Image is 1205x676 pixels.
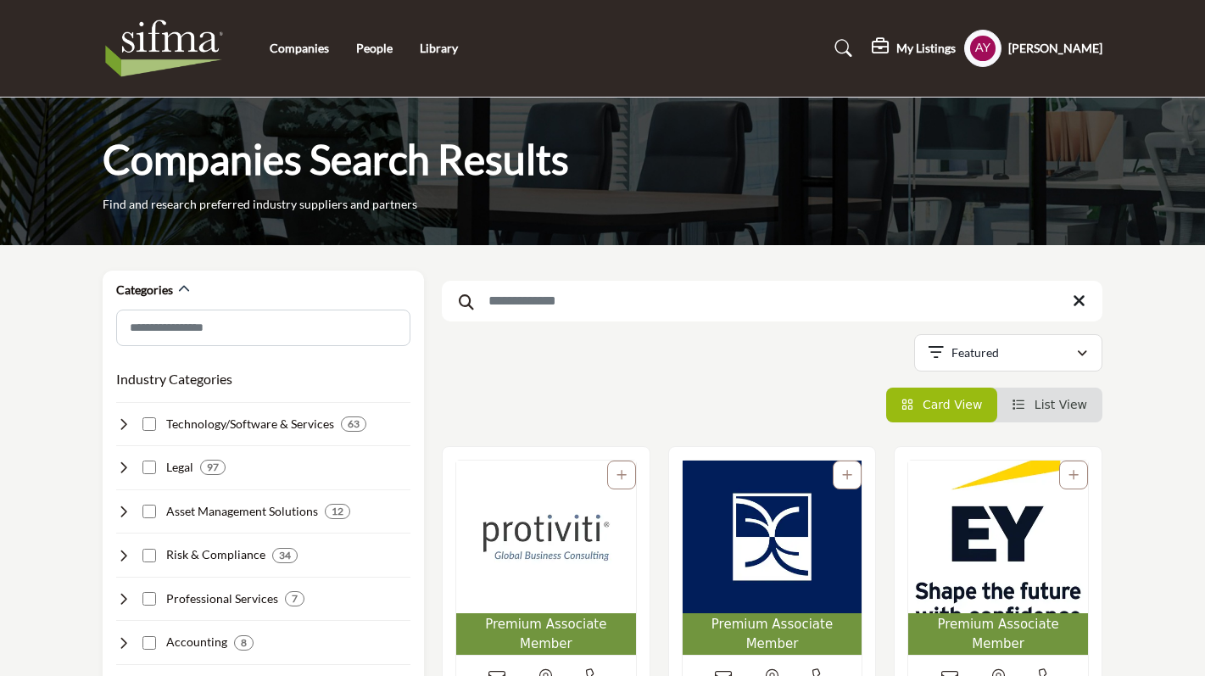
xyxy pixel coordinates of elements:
h2: Categories [116,282,173,299]
img: Site Logo [103,14,234,82]
div: 34 Results For Risk & Compliance [272,548,298,563]
input: Search Keyword [442,281,1102,321]
input: Select Legal checkbox [142,461,156,474]
span: List View [1035,398,1087,411]
li: List View [997,388,1102,422]
span: Card View [923,398,982,411]
a: View Card [901,398,983,411]
h4: Legal: Providing legal advice, compliance support, and litigation services to securities industry... [166,459,193,476]
a: Add To List [842,468,852,482]
a: Search [818,35,863,62]
div: 8 Results For Accounting [234,635,254,651]
a: Open Listing in new tab [908,461,1088,655]
button: Industry Categories [116,369,232,389]
h4: Risk & Compliance: Helping securities industry firms manage risk, ensure compliance, and prevent ... [166,546,265,563]
a: View List [1013,398,1087,411]
input: Select Technology/Software & Services checkbox [142,417,156,431]
img: Protiviti [456,461,636,613]
input: Select Professional Services checkbox [142,592,156,606]
div: My Listings [872,38,956,59]
button: Show hide supplier dropdown [964,30,1001,67]
h1: Companies Search Results [103,133,569,186]
div: 63 Results For Technology/Software & Services [341,416,366,432]
h4: Professional Services: Delivering staffing, training, and outsourcing services to support securit... [166,590,278,607]
a: Add To List [616,468,627,482]
span: Premium Associate Member [686,615,859,653]
input: Search Category [116,310,410,346]
img: Ernst & Young LLP [908,461,1088,613]
h5: My Listings [896,41,956,56]
a: Open Listing in new tab [456,461,636,655]
div: 7 Results For Professional Services [285,591,304,606]
div: 97 Results For Legal [200,460,226,475]
li: Card View [886,388,998,422]
span: Premium Associate Member [912,615,1085,653]
h4: Accounting: Providing financial reporting, auditing, tax, and advisory services to securities ind... [166,634,227,651]
h4: Technology/Software & Services: Developing and implementing technology solutions to support secur... [166,416,334,433]
a: Open Listing in new tab [683,461,862,655]
a: Library [420,41,458,55]
input: Select Accounting checkbox [142,636,156,650]
h4: Asset Management Solutions: Offering investment strategies, portfolio management, and performance... [166,503,318,520]
a: Add To List [1068,468,1079,482]
b: 97 [207,461,219,473]
input: Select Risk & Compliance checkbox [142,549,156,562]
span: Premium Associate Member [460,615,633,653]
button: Featured [914,334,1102,372]
a: Companies [270,41,329,55]
b: 8 [241,637,247,649]
a: People [356,41,393,55]
b: 63 [348,418,360,430]
b: 34 [279,550,291,561]
b: 12 [332,506,343,517]
input: Select Asset Management Solutions checkbox [142,505,156,518]
b: 7 [292,593,298,605]
h5: [PERSON_NAME] [1008,40,1102,57]
img: Broadridge Financial Solutions, Inc. [683,461,862,613]
div: 12 Results For Asset Management Solutions [325,504,350,519]
p: Find and research preferred industry suppliers and partners [103,196,417,213]
p: Featured [951,344,999,361]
